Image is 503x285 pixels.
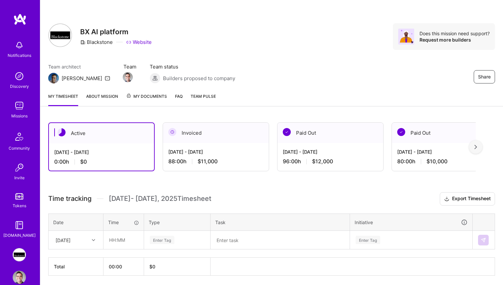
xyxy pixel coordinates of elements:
[419,37,490,43] div: Request more builders
[92,238,95,242] i: icon Chevron
[11,248,28,261] a: Blackstone: BX AI platform
[198,158,218,165] span: $11,000
[11,112,28,119] div: Missions
[13,218,26,232] img: guide book
[426,158,447,165] span: $10,000
[398,29,414,45] img: Avatar
[54,158,149,165] div: 0:00 h
[103,258,144,276] th: 00:00
[13,202,26,209] div: Tokens
[397,148,492,155] div: [DATE] - [DATE]
[355,218,468,226] div: Initiative
[49,214,103,231] th: Date
[419,30,490,37] div: Does this mission need support?
[13,99,26,112] img: teamwork
[163,75,235,82] span: Builders proposed to company
[392,123,498,143] div: Paid Out
[478,73,491,80] span: Share
[109,195,211,203] span: [DATE] - [DATE] , 2025 Timesheet
[105,75,110,81] i: icon Mail
[11,129,27,145] img: Community
[13,161,26,174] img: Invite
[312,158,333,165] span: $12,000
[277,123,383,143] div: Paid Out
[163,123,269,143] div: Invoiced
[54,149,149,156] div: [DATE] - [DATE]
[48,23,72,47] img: Company Logo
[474,70,495,83] button: Share
[9,145,30,152] div: Community
[144,214,211,231] th: Type
[123,63,136,70] span: Team
[56,236,71,243] div: [DATE]
[444,196,449,203] i: icon Download
[14,174,25,181] div: Invite
[474,145,477,149] img: right
[150,235,174,245] div: Enter Tag
[191,94,216,99] span: Team Pulse
[123,72,133,82] img: Team Member Avatar
[211,214,350,231] th: Task
[168,158,263,165] div: 88:00 h
[86,93,118,106] a: About Mission
[80,28,152,36] h3: BX AI platform
[80,40,85,45] i: icon CompanyGray
[80,158,87,165] span: $0
[283,128,291,136] img: Paid Out
[62,75,102,82] div: [PERSON_NAME]
[397,158,492,165] div: 80:00 h
[150,63,235,70] span: Team status
[8,52,31,59] div: Notifications
[283,158,378,165] div: 96:00 h
[48,93,78,106] a: My timesheet
[108,219,139,226] div: Time
[13,248,26,261] img: Blackstone: BX AI platform
[49,258,103,276] th: Total
[48,63,110,70] span: Team architect
[13,271,26,284] img: User Avatar
[11,271,28,284] a: User Avatar
[104,231,143,249] input: HH:MM
[481,237,486,243] img: Submit
[150,73,160,83] img: Builders proposed to company
[168,148,263,155] div: [DATE] - [DATE]
[48,73,59,83] img: Team Architect
[13,39,26,52] img: bell
[149,264,155,269] span: $ 0
[13,13,27,25] img: logo
[175,93,183,106] a: FAQ
[126,93,167,106] a: My Documents
[126,93,167,100] span: My Documents
[10,83,29,90] div: Discovery
[13,70,26,83] img: discovery
[126,39,152,46] a: Website
[48,195,91,203] span: Time tracking
[168,128,176,136] img: Invoiced
[356,235,380,245] div: Enter Tag
[58,128,66,136] img: Active
[15,193,23,200] img: tokens
[283,148,378,155] div: [DATE] - [DATE]
[3,232,36,239] div: [DOMAIN_NAME]
[440,192,495,206] button: Export Timesheet
[123,71,132,83] a: Team Member Avatar
[397,128,405,136] img: Paid Out
[191,93,216,106] a: Team Pulse
[80,39,113,46] div: Blackstone
[49,123,154,143] div: Active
